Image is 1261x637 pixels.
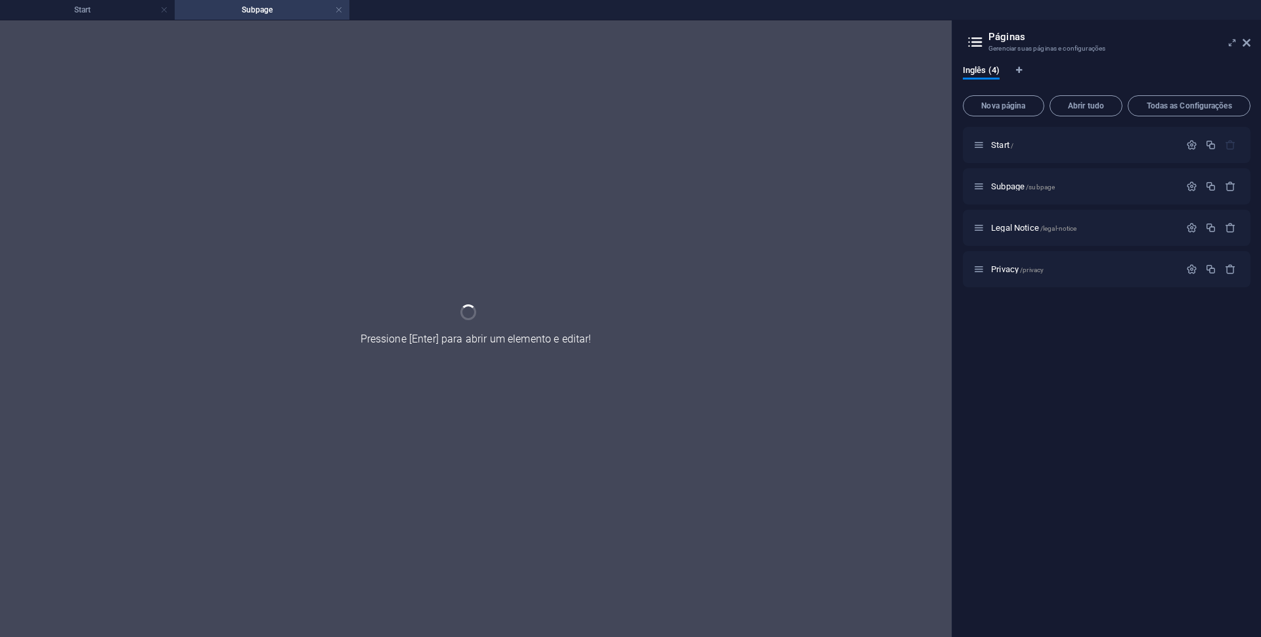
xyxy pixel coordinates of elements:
div: Duplicar [1205,139,1216,151]
div: Configurações [1186,264,1197,275]
h3: Gerenciar suas páginas e configurações [988,43,1224,55]
span: / [1011,142,1013,149]
span: /privacy [1020,266,1044,273]
div: Remover [1225,222,1236,233]
div: Guia de Idiomas [963,65,1250,90]
span: Todas as Configurações [1134,102,1245,110]
div: Duplicar [1205,181,1216,192]
div: A página inicial não pode ser excluída [1225,139,1236,151]
span: Clique para abrir a página [991,140,1013,150]
span: Inglês (4) [963,62,1000,81]
div: Configurações [1186,181,1197,192]
div: Duplicar [1205,264,1216,275]
span: /subpage [1026,183,1055,191]
div: Duplicar [1205,222,1216,233]
span: Subpage [991,181,1055,191]
span: Nova página [969,102,1038,110]
button: Abrir tudo [1050,95,1123,116]
button: Todas as Configurações [1128,95,1250,116]
div: Subpage/subpage [987,182,1180,191]
div: Remover [1225,264,1236,275]
div: Configurações [1186,139,1197,151]
div: Privacy/privacy [987,265,1180,273]
span: Legal Notice [991,223,1076,233]
span: Abrir tudo [1055,102,1117,110]
div: Configurações [1186,222,1197,233]
button: Nova página [963,95,1044,116]
div: Start/ [987,141,1180,149]
span: /legal-notice [1040,225,1077,232]
h4: Subpage [175,3,349,17]
div: Legal Notice/legal-notice [987,224,1180,232]
h2: Páginas [988,31,1250,43]
div: Remover [1225,181,1236,192]
span: Privacy [991,264,1044,274]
